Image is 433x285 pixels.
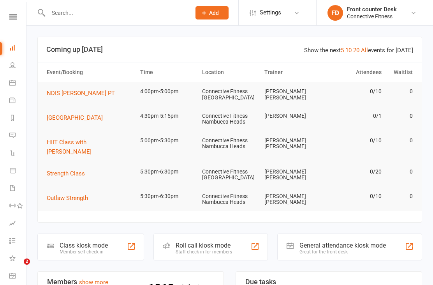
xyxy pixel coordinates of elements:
[9,163,27,180] a: Product Sales
[9,57,27,75] a: People
[261,62,323,82] th: Trainer
[47,139,92,155] span: HIIT Class with [PERSON_NAME]
[9,40,27,57] a: Dashboard
[199,62,261,82] th: Location
[261,163,323,187] td: [PERSON_NAME] [PERSON_NAME]
[261,131,323,156] td: [PERSON_NAME] [PERSON_NAME]
[323,163,385,181] td: 0/20
[47,89,120,98] button: NDIS [PERSON_NAME] PT
[199,163,261,187] td: Connective Fitness [GEOGRAPHIC_DATA]
[47,113,108,122] button: [GEOGRAPHIC_DATA]
[353,47,359,54] a: 20
[9,75,27,92] a: Calendar
[261,82,323,107] td: [PERSON_NAME] [PERSON_NAME]
[9,110,27,127] a: Reports
[209,10,219,16] span: Add
[385,82,416,101] td: 0
[304,46,413,55] div: Show the next events for [DATE]
[176,249,232,255] div: Staff check-in for members
[43,62,137,82] th: Event/Booking
[260,4,281,21] span: Settings
[323,107,385,125] td: 0/1
[137,107,199,125] td: 4:30pm-5:15pm
[137,187,199,205] td: 5:30pm-6:30pm
[323,187,385,205] td: 0/10
[385,163,416,181] td: 0
[199,107,261,131] td: Connective Fitness Nambucca Heads
[347,13,397,20] div: Connective Fitness
[347,6,397,13] div: Front counter Desk
[137,131,199,150] td: 5:00pm-5:30pm
[323,82,385,101] td: 0/10
[199,187,261,212] td: Connective Fitness Nambucca Heads
[24,258,30,265] span: 2
[9,92,27,110] a: Payments
[385,107,416,125] td: 0
[60,242,108,249] div: Class kiosk mode
[261,187,323,212] td: [PERSON_NAME] [PERSON_NAME]
[361,47,368,54] a: All
[299,249,386,255] div: Great for the front desk
[385,62,416,82] th: Waitlist
[8,258,26,277] iframe: Intercom live chat
[323,62,385,82] th: Attendees
[137,82,199,101] td: 4:00pm-5:00pm
[176,242,232,249] div: Roll call kiosk mode
[46,7,185,18] input: Search...
[46,46,413,53] h3: Coming up [DATE]
[47,193,93,203] button: Outlaw Strength
[385,131,416,150] td: 0
[47,195,88,202] span: Outlaw Strength
[323,131,385,150] td: 0/10
[261,107,323,125] td: [PERSON_NAME]
[47,90,115,97] span: NDIS [PERSON_NAME] PT
[47,170,85,177] span: Strength Class
[199,131,261,156] td: Connective Fitness Nambucca Heads
[195,6,229,19] button: Add
[385,187,416,205] td: 0
[137,62,199,82] th: Time
[47,169,90,178] button: Strength Class
[60,249,108,255] div: Member self check-in
[345,47,352,54] a: 10
[299,242,386,249] div: General attendance kiosk mode
[47,138,133,156] button: HIIT Class with [PERSON_NAME]
[47,114,103,121] span: [GEOGRAPHIC_DATA]
[9,215,27,233] a: Assessments
[199,82,261,107] td: Connective Fitness [GEOGRAPHIC_DATA]
[327,5,343,21] div: FD
[9,250,27,268] a: What's New
[341,47,344,54] a: 5
[137,163,199,181] td: 5:30pm-6:30pm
